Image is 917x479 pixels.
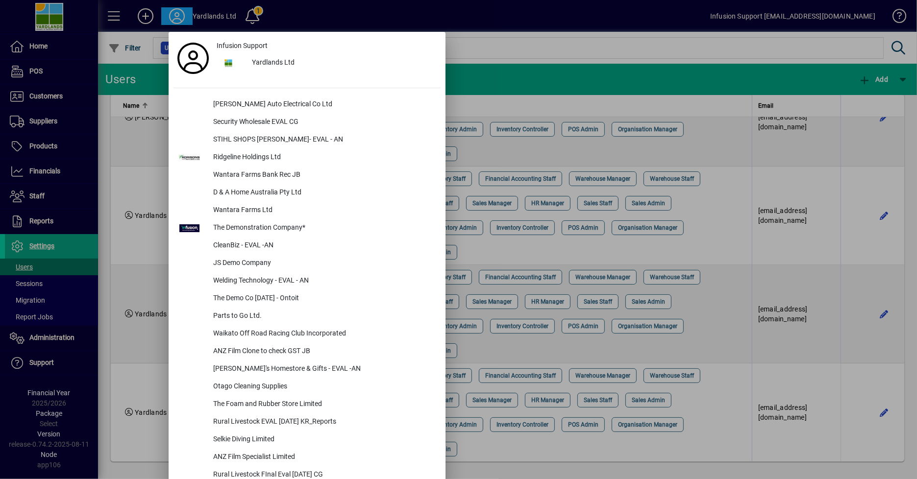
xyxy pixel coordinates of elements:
div: CleanBiz - EVAL -AN [205,237,441,255]
button: Parts to Go Ltd. [173,308,441,325]
span: Infusion Support [217,41,268,51]
button: Wantara Farms Bank Rec JB [173,167,441,184]
button: The Foam and Rubber Store Limited [173,396,441,413]
div: The Demonstration Company* [205,219,441,237]
div: Selkie Diving Limited [205,431,441,449]
button: Otago Cleaning Supplies [173,378,441,396]
button: [PERSON_NAME]'s Homestore & Gifts - EVAL -AN [173,360,441,378]
div: Parts to Go Ltd. [205,308,441,325]
button: ANZ Film Specialist Limited [173,449,441,466]
button: CleanBiz - EVAL -AN [173,237,441,255]
div: The Demo Co [DATE] - Ontoit [205,290,441,308]
div: Waikato Off Road Racing Club Incorporated [205,325,441,343]
div: Otago Cleaning Supplies [205,378,441,396]
div: Yardlands Ltd [244,54,441,72]
button: Ridgeline Holdings Ltd [173,149,441,167]
button: Security Wholesale EVAL CG [173,114,441,131]
button: D & A Home Australia Pty Ltd [173,184,441,202]
div: JS Demo Company [205,255,441,272]
button: ANZ Film Clone to check GST JB [173,343,441,360]
div: Rural Livestock EVAL [DATE] KR_Reports [205,413,441,431]
button: Selkie Diving Limited [173,431,441,449]
div: Security Wholesale EVAL CG [205,114,441,131]
div: STIHL SHOPS [PERSON_NAME]- EVAL - AN [205,131,441,149]
div: ANZ Film Clone to check GST JB [205,343,441,360]
div: Ridgeline Holdings Ltd [205,149,441,167]
button: [PERSON_NAME] Auto Electrical Co Ltd [173,96,441,114]
a: Profile [173,49,213,67]
button: Wantara Farms Ltd [173,202,441,219]
button: STIHL SHOPS [PERSON_NAME]- EVAL - AN [173,131,441,149]
div: D & A Home Australia Pty Ltd [205,184,441,202]
div: [PERSON_NAME]'s Homestore & Gifts - EVAL -AN [205,360,441,378]
div: Wantara Farms Ltd [205,202,441,219]
button: Waikato Off Road Racing Club Incorporated [173,325,441,343]
button: Rural Livestock EVAL [DATE] KR_Reports [173,413,441,431]
button: The Demonstration Company* [173,219,441,237]
button: The Demo Co [DATE] - Ontoit [173,290,441,308]
div: ANZ Film Specialist Limited [205,449,441,466]
button: Welding Technology - EVAL - AN [173,272,441,290]
button: Yardlands Ltd [213,54,441,72]
div: Wantara Farms Bank Rec JB [205,167,441,184]
div: [PERSON_NAME] Auto Electrical Co Ltd [205,96,441,114]
a: Infusion Support [213,37,441,54]
button: JS Demo Company [173,255,441,272]
div: The Foam and Rubber Store Limited [205,396,441,413]
div: Welding Technology - EVAL - AN [205,272,441,290]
